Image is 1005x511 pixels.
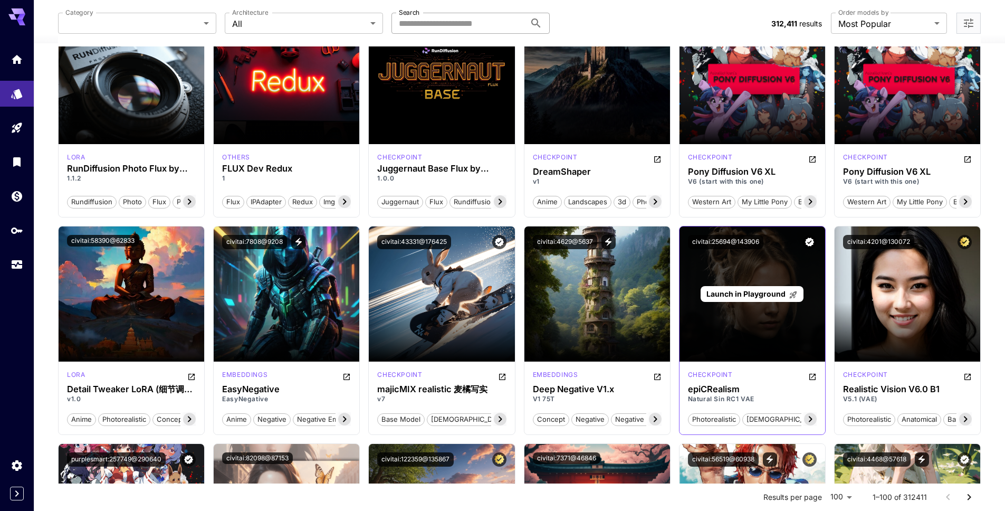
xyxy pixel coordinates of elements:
span: 3d [614,197,630,207]
button: pro [173,195,192,209]
button: base model [377,412,425,426]
p: checkpoint [843,153,888,162]
span: photorealistic [844,414,895,425]
button: anatomical [897,412,941,426]
button: flux [148,195,170,209]
span: anime [68,414,95,425]
span: results [799,19,822,28]
div: SD 1.5 [67,370,85,383]
p: EasyNegative [222,394,351,404]
span: concept [153,414,188,425]
div: Expand sidebar [10,487,24,500]
span: base model [378,414,424,425]
div: SD 1.5 [222,370,267,383]
span: negative embedding [293,414,369,425]
button: base model [943,412,991,426]
span: anime [223,414,251,425]
button: base model [949,195,997,209]
button: landscapes [564,195,611,209]
button: concept [152,412,189,426]
p: v1 [533,177,662,186]
span: photo [119,197,146,207]
button: Flux [222,195,244,209]
span: base model [795,197,841,207]
p: 1.1.2 [67,174,196,183]
button: negative embedding [611,412,687,426]
div: Detail Tweaker LoRA (细节调整LoRA) [67,384,196,394]
p: V1 75T [533,394,662,404]
button: anime [67,412,96,426]
button: my little pony [893,195,947,209]
button: civitai:82098@87153 [222,452,293,464]
div: Home [11,53,23,66]
button: View trigger words [291,235,305,249]
label: Search [399,8,419,17]
button: Open in CivitAI [808,370,817,383]
span: 312,411 [771,19,797,28]
button: rundiffusion [449,195,499,209]
div: Models [11,87,23,100]
span: pro [173,197,192,207]
span: landscapes [564,197,611,207]
button: civitai:7371@46846 [533,452,600,464]
button: western art [843,195,891,209]
button: Open more filters [962,17,975,30]
button: IPAdapter [246,195,286,209]
h3: Realistic Vision V6.0 B1 [843,384,972,394]
span: Launch in Playground [706,289,786,298]
h3: majicMIX realistic 麦橘写实 [377,384,506,394]
button: flux [425,195,447,209]
span: [DEMOGRAPHIC_DATA] [743,414,827,425]
div: RunDiffusion Photo Flux by RunDiffusion [67,164,196,174]
span: flux [149,197,170,207]
p: 1–100 of 312411 [873,492,927,503]
div: Settings [11,459,23,472]
div: SD 1.5 [533,153,578,165]
div: Pony [843,153,888,165]
button: Verified working [492,235,506,249]
button: Open in CivitAI [808,153,817,165]
span: All [232,17,366,30]
span: Most Popular [838,17,930,30]
h3: EasyNegative [222,384,351,394]
p: checkpoint [377,153,422,162]
span: negative [572,414,608,425]
button: Open in CivitAI [653,153,662,165]
span: negative [254,414,290,425]
p: V6 (start with this one) [688,177,817,186]
span: photorealistic [99,414,150,425]
h3: Pony Diffusion V6 XL [688,167,817,177]
button: Open in CivitAI [653,370,662,383]
label: Order models by [838,8,888,17]
h3: DreamShaper [533,167,662,177]
button: western art [688,195,735,209]
button: civitai:4201@130072 [843,235,914,249]
div: Library [11,155,23,168]
p: embeddings [222,370,267,380]
button: Go to next page [959,487,980,508]
button: juggernaut [377,195,423,209]
button: Redux [288,195,317,209]
h3: FLUX Dev Redux [222,164,351,174]
button: Certified Model – Vetted for best performance and includes a commercial license. [492,452,506,467]
span: Redux [289,197,317,207]
span: negative embedding [611,414,687,425]
button: civitai:43331@176425 [377,235,451,249]
div: epiCRealism [688,384,817,394]
p: checkpoint [533,153,578,162]
button: Open in CivitAI [963,370,972,383]
p: lora [67,153,85,162]
button: anime [222,412,251,426]
button: civitai:4629@5637 [533,235,597,249]
div: Playground [11,121,23,135]
div: Usage [11,258,23,271]
p: Results per page [763,492,822,503]
div: Juggernaut Base Flux by RunDiffusion [377,164,506,174]
span: rundiffusion [450,197,499,207]
button: negative [571,412,609,426]
div: FLUX.1 D [377,153,422,162]
span: anime [533,197,561,207]
p: others [222,153,250,162]
button: View trigger words [601,235,616,249]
